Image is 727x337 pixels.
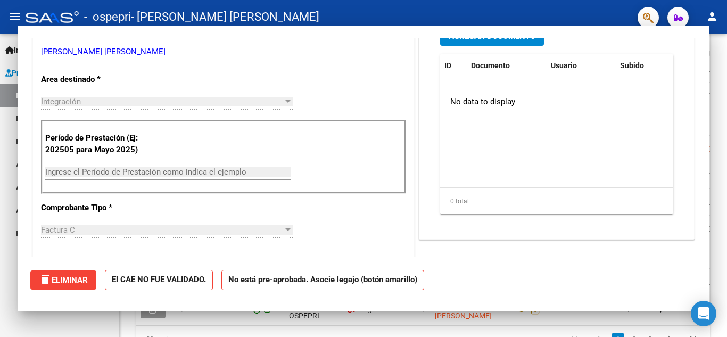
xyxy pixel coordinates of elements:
div: No data to display [440,88,670,115]
span: Eliminar [39,275,88,285]
datatable-header-cell: Documento [467,54,547,77]
datatable-header-cell: ID [440,54,467,77]
span: Subido [620,61,644,70]
p: [PERSON_NAME] [PERSON_NAME] [41,46,406,58]
span: Documento [471,61,510,70]
span: ID [444,61,451,70]
datatable-header-cell: Subido [616,54,669,77]
p: Punto de Venta [41,256,151,268]
mat-icon: menu [9,10,21,23]
strong: No está pre-aprobada. Asocie legajo (botón amarillo) [221,270,424,291]
span: Prestadores / Proveedores [5,67,102,79]
span: - [PERSON_NAME] [PERSON_NAME] [131,5,319,29]
strong: El CAE NO FUE VALIDADO. [105,270,213,291]
datatable-header-cell: Acción [669,54,722,77]
span: Integración [41,97,81,106]
button: Eliminar [30,270,96,290]
div: 0 total [440,188,673,215]
span: Inicio [5,44,32,56]
p: Período de Prestación (Ej: 202505 para Mayo 2025) [45,132,152,156]
p: Area destinado * [41,73,151,86]
strong: Factura C: 1 - 26 [542,305,598,313]
span: Factura C [41,225,75,235]
div: Open Intercom Messenger [691,301,716,326]
span: - ospepri [84,5,131,29]
p: Comprobante Tipo * [41,202,151,214]
div: DOCUMENTACIÓN RESPALDATORIA [419,18,694,239]
datatable-header-cell: Usuario [547,54,616,77]
mat-icon: person [706,10,718,23]
span: Usuario [551,61,577,70]
mat-icon: delete [39,273,52,286]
